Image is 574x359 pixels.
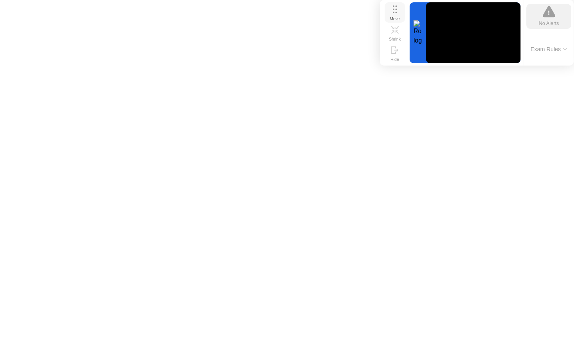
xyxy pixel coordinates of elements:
[385,43,405,63] button: Hide
[385,2,405,23] button: Move
[385,23,405,43] button: Shrink
[389,37,401,41] div: Shrink
[390,57,399,62] div: Hide
[390,16,400,21] div: Move
[539,20,559,27] div: No Alerts
[528,46,570,53] button: Exam Rules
